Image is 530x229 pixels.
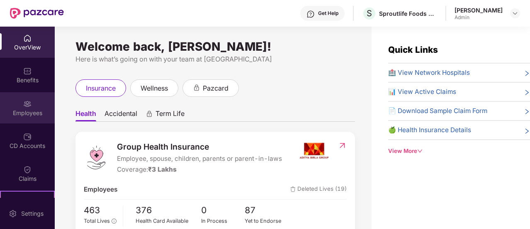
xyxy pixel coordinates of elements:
span: Employees [84,185,117,195]
span: wellness [141,83,168,94]
span: right [524,69,530,78]
span: Quick Links [388,44,438,55]
div: Here is what’s going on with your team at [GEOGRAPHIC_DATA] [75,54,355,64]
span: right [524,108,530,116]
span: Health [75,109,96,121]
span: right [524,89,530,97]
span: Accidental [105,109,137,121]
img: svg+xml;base64,PHN2ZyBpZD0iQ0RfQWNjb3VudHMiIGRhdGEtbmFtZT0iQ0QgQWNjb3VudHMiIHhtbG5zPSJodHRwOi8vd3... [23,133,32,141]
span: Deleted Lives (19) [290,185,347,195]
span: 0 [201,204,245,217]
div: Welcome back, [PERSON_NAME]! [75,43,355,50]
span: Group Health Insurance [117,140,282,153]
img: insurerIcon [299,140,330,161]
span: Total Lives [84,218,110,224]
div: Yet to Endorse [245,217,289,225]
span: 🍏 Health Insurance Details [388,125,471,135]
span: 📄 Download Sample Claim Form [388,106,487,116]
div: [PERSON_NAME] [455,6,503,14]
img: svg+xml;base64,PHN2ZyBpZD0iRHJvcGRvd24tMzJ4MzIiIHhtbG5zPSJodHRwOi8vd3d3LnczLm9yZy8yMDAwL3N2ZyIgd2... [512,10,518,17]
img: svg+xml;base64,PHN2ZyBpZD0iU2V0dGluZy0yMHgyMCIgeG1sbnM9Imh0dHA6Ly93d3cudzMub3JnLzIwMDAvc3ZnIiB3aW... [9,209,17,218]
div: Sproutlife Foods Private Limited [379,10,437,17]
img: svg+xml;base64,PHN2ZyBpZD0iQmVuZWZpdHMiIHhtbG5zPSJodHRwOi8vd3d3LnczLm9yZy8yMDAwL3N2ZyIgd2lkdGg9Ij... [23,67,32,75]
img: logo [84,145,109,170]
img: New Pazcare Logo [10,8,64,19]
img: svg+xml;base64,PHN2ZyBpZD0iSGVscC0zMngzMiIgeG1sbnM9Imh0dHA6Ly93d3cudzMub3JnLzIwMDAvc3ZnIiB3aWR0aD... [306,10,315,18]
div: Coverage: [117,165,282,175]
img: deleteIcon [290,187,296,192]
div: Admin [455,14,503,21]
span: info-circle [112,219,116,223]
div: animation [193,84,200,91]
span: Employee, spouse, children, parents or parent-in-laws [117,154,282,164]
img: svg+xml;base64,PHN2ZyBpZD0iQ2xhaW0iIHhtbG5zPSJodHRwOi8vd3d3LnczLm9yZy8yMDAwL3N2ZyIgd2lkdGg9IjIwIi... [23,165,32,174]
div: In Process [201,217,245,225]
span: right [524,127,530,135]
span: 87 [245,204,289,217]
div: Settings [19,209,46,218]
div: Health Card Available [136,217,201,225]
span: 🏥 View Network Hospitals [388,68,470,78]
span: Term Life [156,109,185,121]
span: 463 [84,204,117,217]
img: RedirectIcon [338,141,347,150]
span: down [417,148,423,154]
span: insurance [86,83,116,94]
span: 376 [136,204,201,217]
img: svg+xml;base64,PHN2ZyBpZD0iSG9tZSIgeG1sbnM9Imh0dHA6Ly93d3cudzMub3JnLzIwMDAvc3ZnIiB3aWR0aD0iMjAiIG... [23,34,32,42]
div: animation [146,110,153,118]
span: S [367,8,372,18]
span: ₹3 Lakhs [148,165,177,173]
span: 📊 View Active Claims [388,87,456,97]
img: svg+xml;base64,PHN2ZyBpZD0iRW1wbG95ZWVzIiB4bWxucz0iaHR0cDovL3d3dy53My5vcmcvMjAwMC9zdmciIHdpZHRoPS... [23,100,32,108]
span: pazcard [203,83,229,94]
div: View More [388,147,530,155]
div: Get Help [318,10,338,17]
